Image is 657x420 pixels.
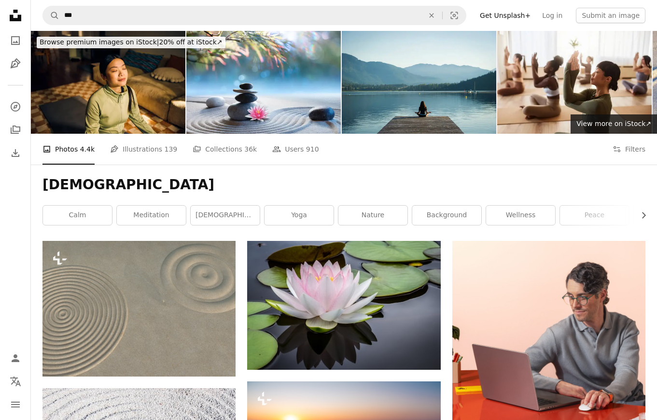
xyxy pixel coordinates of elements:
[191,206,260,225] a: [DEMOGRAPHIC_DATA] garden
[40,38,223,46] span: 20% off at iStock ↗
[43,206,112,225] a: calm
[6,349,25,368] a: Log in / Sign up
[43,6,59,25] button: Search Unsplash
[306,144,319,154] span: 910
[31,31,185,134] img: Young Asian woman meditating in living room. Indoor lifestyle portrait. Self-care and mindfulness...
[338,206,407,225] a: nature
[165,144,178,154] span: 139
[486,206,555,225] a: wellness
[265,206,334,225] a: yoga
[193,134,257,165] a: Collections 36k
[42,6,466,25] form: Find visuals sitewide
[6,31,25,50] a: Photos
[342,31,496,134] img: Young woman in lotus position on dock over lake
[576,8,645,23] button: Submit an image
[42,176,645,194] h1: [DEMOGRAPHIC_DATA]
[443,6,466,25] button: Visual search
[110,134,177,165] a: Illustrations 139
[42,304,236,313] a: a picture of some sand with a spiral design on it
[272,134,319,165] a: Users 910
[497,31,652,134] img: Japanese woman exercising Yoga on a class in a health club.
[6,372,25,391] button: Language
[536,8,568,23] a: Log in
[635,206,645,225] button: scroll list to the right
[6,395,25,414] button: Menu
[244,144,257,154] span: 36k
[571,114,657,134] a: View more on iStock↗
[42,241,236,376] img: a picture of some sand with a spiral design on it
[117,206,186,225] a: meditation
[247,241,440,370] img: rule of thirds photography of pink and white lotus flower floating on body of water
[421,6,442,25] button: Clear
[474,8,536,23] a: Get Unsplash+
[560,206,629,225] a: peace
[412,206,481,225] a: background
[6,97,25,116] a: Explore
[247,301,440,309] a: rule of thirds photography of pink and white lotus flower floating on body of water
[186,31,341,134] img: Massage Stones On Sand With Waterlily
[6,54,25,73] a: Illustrations
[31,31,231,54] a: Browse premium images on iStock|20% off at iStock↗
[6,143,25,163] a: Download History
[613,134,645,165] button: Filters
[576,120,651,127] span: View more on iStock ↗
[40,38,159,46] span: Browse premium images on iStock |
[6,120,25,140] a: Collections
